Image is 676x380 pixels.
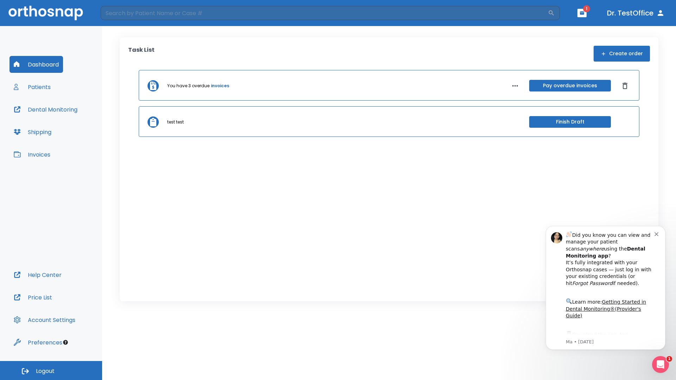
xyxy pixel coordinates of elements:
[10,78,55,95] button: Patients
[10,266,66,283] button: Help Center
[619,80,631,91] button: Dismiss
[10,289,56,306] button: Price List
[666,356,672,362] span: 1
[652,356,669,373] iframe: Intercom live chat
[31,115,119,151] div: Download the app: | ​ Let us know if you need help getting started!
[119,15,125,21] button: Dismiss notification
[128,46,155,62] p: Task List
[10,146,55,163] button: Invoices
[10,56,63,73] button: Dashboard
[62,339,69,346] div: Tooltip anchor
[10,311,80,328] button: Account Settings
[31,123,119,130] p: Message from Ma, sent 3w ago
[8,6,83,20] img: Orthosnap
[101,6,548,20] input: Search by Patient Name or Case #
[529,116,611,128] button: Finish Draft
[10,101,82,118] button: Dental Monitoring
[529,80,611,91] button: Pay overdue invoices
[583,5,590,12] span: 1
[10,123,56,140] button: Shipping
[36,367,55,375] span: Logout
[10,334,67,351] button: Preferences
[604,7,668,19] button: Dr. TestOffice
[211,83,229,89] a: invoices
[167,83,209,89] p: You have 3 overdue
[594,46,650,62] button: Create order
[31,116,93,129] a: App Store
[167,119,184,125] p: test test
[535,215,676,361] iframe: Intercom notifications message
